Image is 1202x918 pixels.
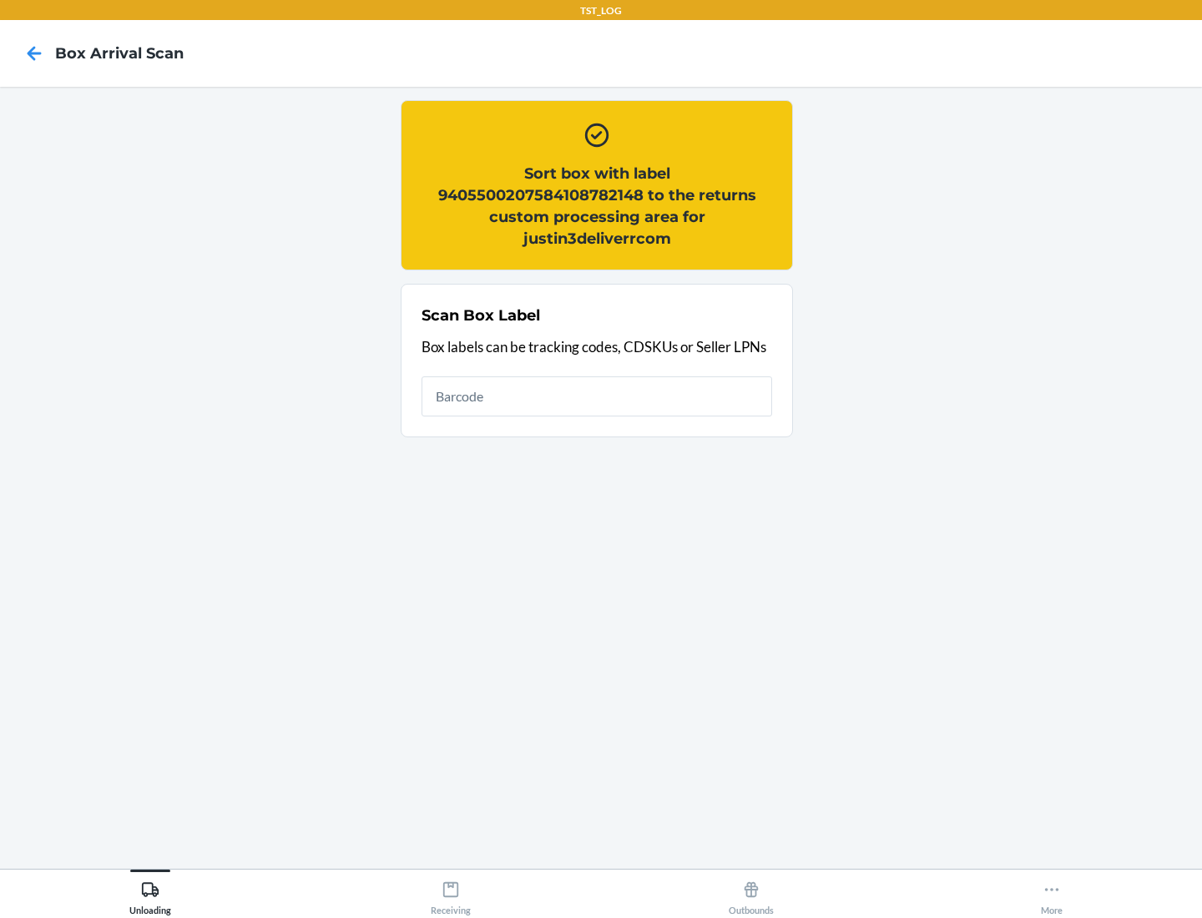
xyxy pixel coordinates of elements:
[422,376,772,416] input: Barcode
[1041,874,1063,915] div: More
[901,870,1202,915] button: More
[129,874,171,915] div: Unloading
[601,870,901,915] button: Outbounds
[729,874,774,915] div: Outbounds
[580,3,622,18] p: TST_LOG
[422,163,772,250] h2: Sort box with label 9405500207584108782148 to the returns custom processing area for justin3deliv...
[55,43,184,64] h4: Box Arrival Scan
[422,336,772,358] p: Box labels can be tracking codes, CDSKUs or Seller LPNs
[422,305,540,326] h2: Scan Box Label
[431,874,471,915] div: Receiving
[300,870,601,915] button: Receiving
